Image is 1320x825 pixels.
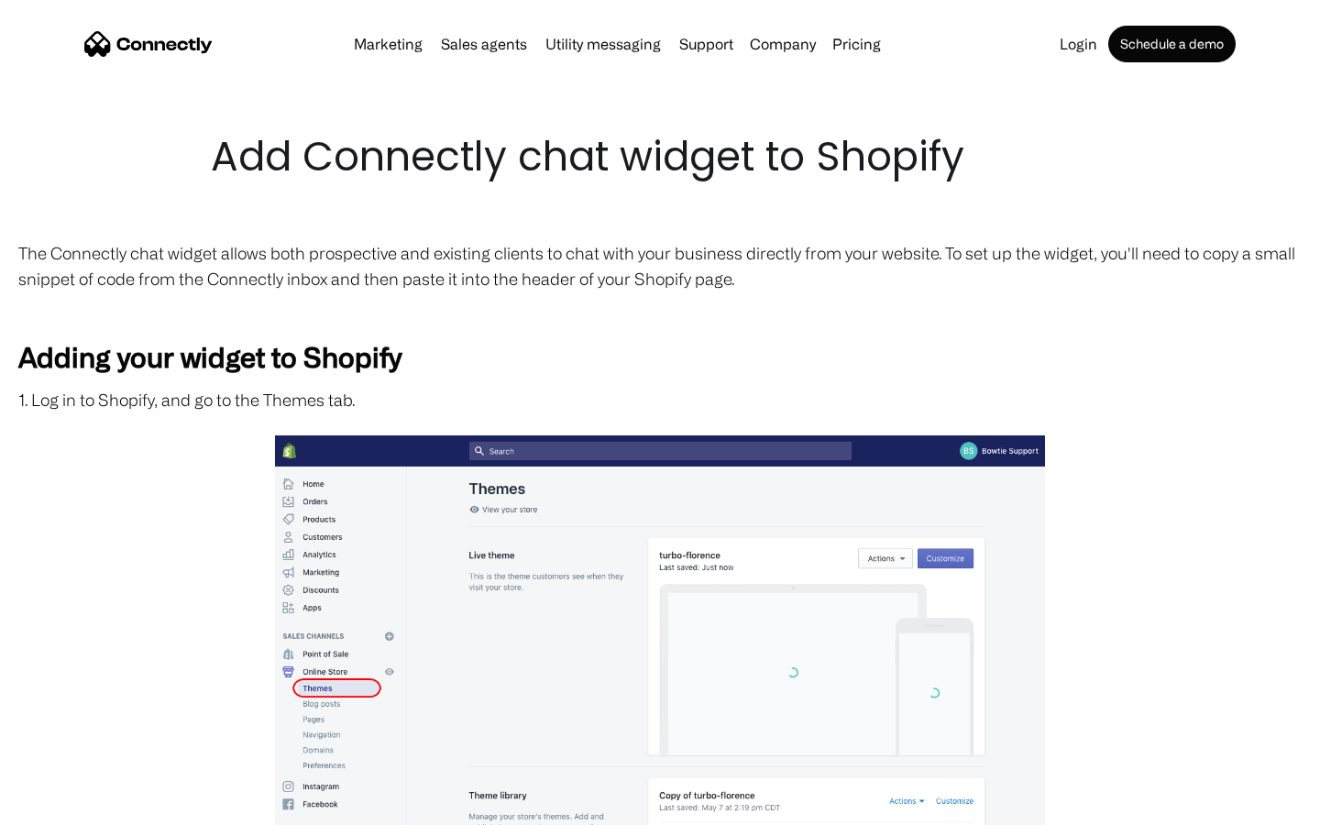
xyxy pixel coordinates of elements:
[750,31,816,57] div: Company
[346,37,430,51] a: Marketing
[18,793,110,819] aside: Language selected: English
[538,37,668,51] a: Utility messaging
[18,240,1302,291] p: The Connectly chat widget allows both prospective and existing clients to chat with your business...
[1108,26,1236,62] a: Schedule a demo
[211,128,1109,185] h1: Add Connectly chat widget to Shopify
[18,341,401,372] strong: Adding your widget to Shopify
[18,387,1302,412] p: 1. Log in to Shopify, and go to the Themes tab.
[1052,37,1105,51] a: Login
[37,793,110,819] ul: Language list
[434,37,534,51] a: Sales agents
[672,37,741,51] a: Support
[825,37,888,51] a: Pricing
